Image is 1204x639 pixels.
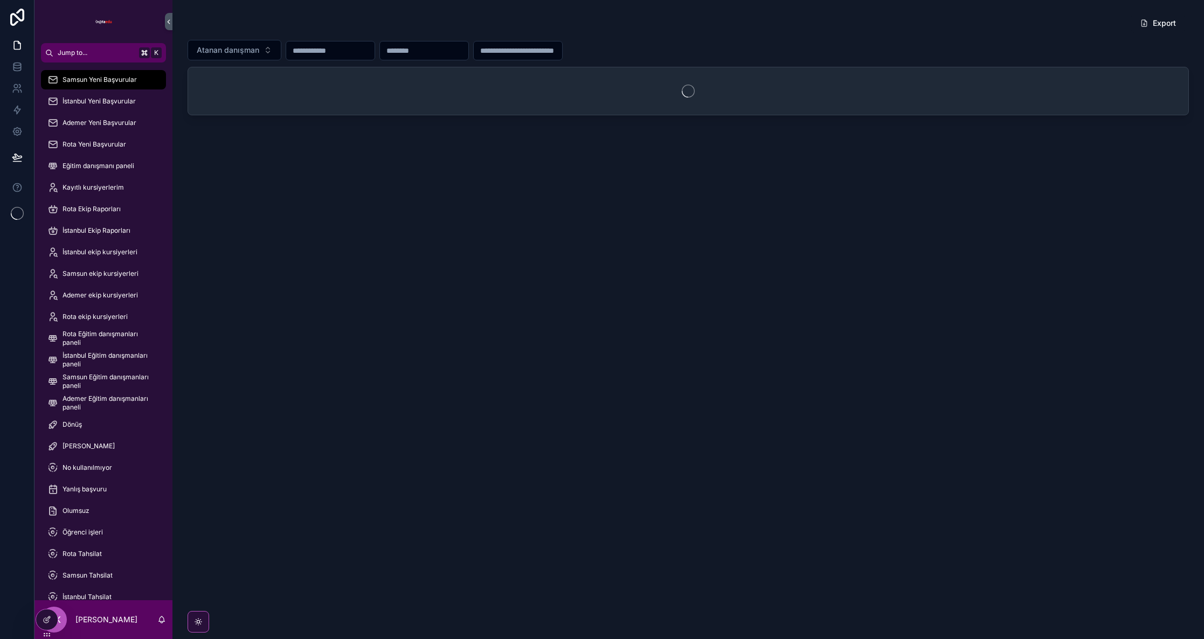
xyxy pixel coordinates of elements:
div: scrollable content [34,62,172,600]
span: Samsun ekip kursiyerleri [63,269,139,278]
a: Öğrenci işleri [41,523,166,542]
a: Rota Eğitim danışmanları paneli [41,329,166,348]
button: Export [1131,13,1185,33]
a: Rota Tahsilat [41,544,166,564]
span: [PERSON_NAME] [63,442,115,450]
span: Atanan danışman [197,45,259,55]
a: Kayıtlı kursiyerlerim [41,178,166,197]
span: Samsun Tahsilat [63,571,113,580]
span: No kullanılmıyor [63,463,112,472]
img: App logo [95,13,112,30]
a: Olumsuz [41,501,166,520]
a: Samsun Tahsilat [41,566,166,585]
a: Rota Yeni Başvurular [41,135,166,154]
span: K [152,48,161,57]
span: Yanlış başvuru [63,485,107,494]
span: İstanbul Tahsilat [63,593,112,601]
a: İstanbul Eğitim danışmanları paneli [41,350,166,370]
span: İstanbul Yeni Başvurular [63,97,136,106]
p: [PERSON_NAME] [75,614,137,625]
span: İstanbul ekip kursiyerleri [63,248,137,256]
a: Samsun Yeni Başvurular [41,70,166,89]
a: [PERSON_NAME] [41,436,166,456]
span: Dönüş [63,420,82,429]
button: Jump to...K [41,43,166,62]
a: Yanlış başvuru [41,480,166,499]
span: Rota Tahsilat [63,550,102,558]
a: Rota ekip kursiyerleri [41,307,166,327]
span: Eğitim danışmanı paneli [63,162,134,170]
span: Öğrenci işleri [63,528,103,537]
a: Rota Ekip Raporları [41,199,166,219]
span: Kayıtlı kursiyerlerim [63,183,124,192]
a: Ademer ekip kursiyerleri [41,286,166,305]
span: Rota ekip kursiyerleri [63,312,128,321]
span: Samsun Yeni Başvurular [63,75,137,84]
a: Ademer Eğitim danışmanları paneli [41,393,166,413]
span: Ademer Eğitim danışmanları paneli [63,394,155,412]
span: Rota Ekip Raporları [63,205,121,213]
a: No kullanılmıyor [41,458,166,477]
span: İstanbul Ekip Raporları [63,226,130,235]
button: Select Button [188,40,281,60]
span: Ademer Yeni Başvurular [63,119,136,127]
a: Ademer Yeni Başvurular [41,113,166,133]
span: Jump to... [58,48,135,57]
a: Samsun ekip kursiyerleri [41,264,166,283]
span: Rota Eğitim danışmanları paneli [63,330,155,347]
a: Dönüş [41,415,166,434]
a: Eğitim danışmanı paneli [41,156,166,176]
span: İstanbul Eğitim danışmanları paneli [63,351,155,369]
span: Olumsuz [63,506,89,515]
a: İstanbul Ekip Raporları [41,221,166,240]
a: İstanbul Tahsilat [41,587,166,607]
span: Ademer ekip kursiyerleri [63,291,138,300]
a: İstanbul Yeni Başvurular [41,92,166,111]
span: Samsun Eğitim danışmanları paneli [63,373,155,390]
a: İstanbul ekip kursiyerleri [41,242,166,262]
a: Samsun Eğitim danışmanları paneli [41,372,166,391]
span: Rota Yeni Başvurular [63,140,126,149]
